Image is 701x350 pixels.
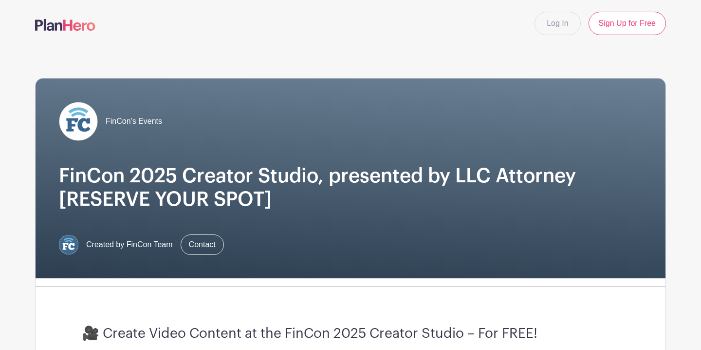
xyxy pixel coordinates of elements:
a: Log In [535,12,580,35]
h3: 🎥 Create Video Content at the FinCon 2025 Creator Studio – For FREE! [82,326,619,342]
span: Created by FinCon Team [86,239,173,251]
img: FC%20circle.png [59,235,78,254]
h1: FinCon 2025 Creator Studio, presented by LLC Attorney [RESERVE YOUR SPOT] [59,164,642,211]
a: Contact [181,234,224,255]
img: FC%20circle_white.png [59,102,98,141]
span: FinCon's Events [106,116,162,127]
img: logo-507f7623f17ff9eddc593b1ce0a138ce2505c220e1c5a4e2b4648c50719b7d32.svg [35,19,95,31]
a: Sign Up for Free [589,12,666,35]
